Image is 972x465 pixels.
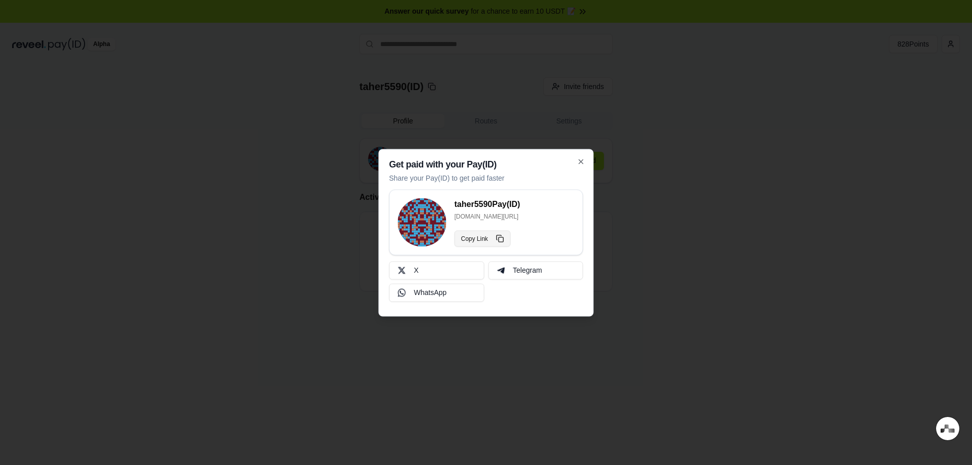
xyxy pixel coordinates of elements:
[488,261,583,279] button: Telegram
[389,261,484,279] button: X
[455,230,511,246] button: Copy Link
[398,266,406,274] img: X
[455,198,520,210] h3: taher5590 Pay(ID)
[389,283,484,302] button: WhatsApp
[497,266,505,274] img: Telegram
[389,159,497,168] h2: Get paid with your Pay(ID)
[455,212,520,220] p: [DOMAIN_NAME][URL]
[398,288,406,297] img: Whatsapp
[389,173,505,183] p: Share your Pay(ID) to get paid faster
